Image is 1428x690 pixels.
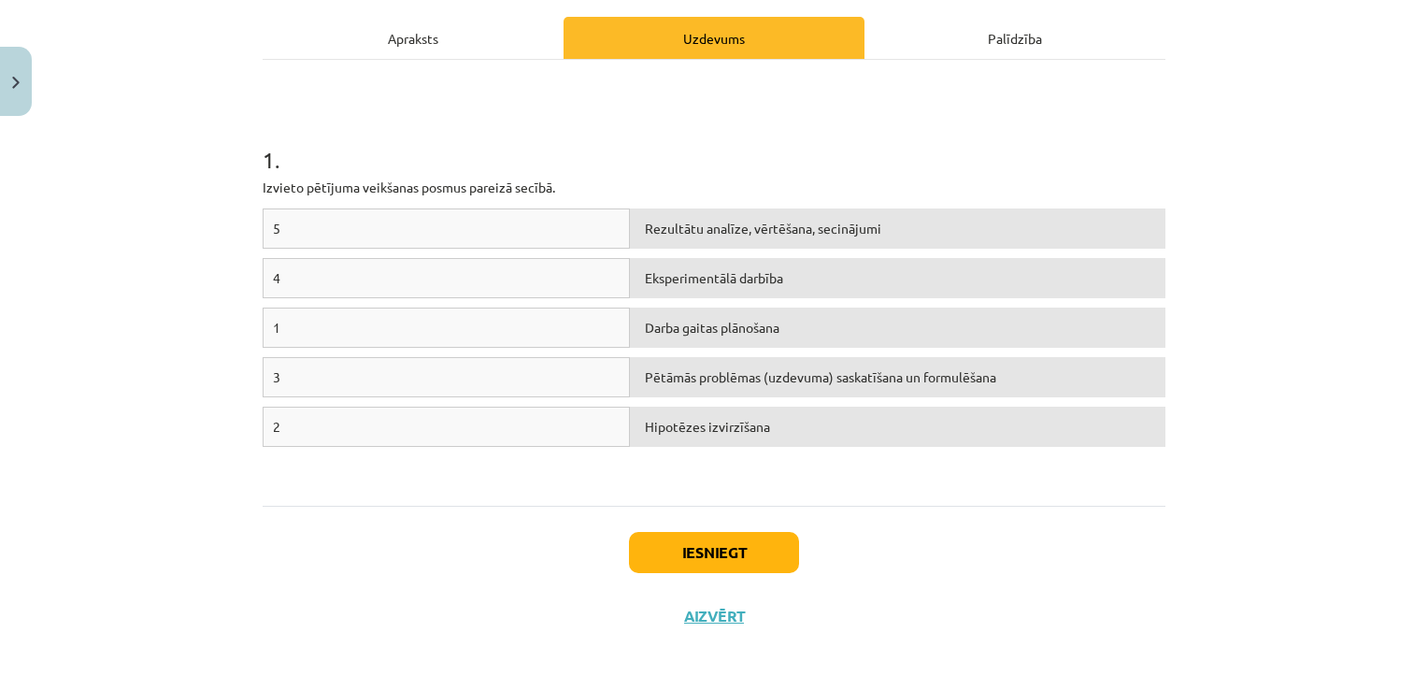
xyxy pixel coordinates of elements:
[630,407,1165,447] div: Hipotēzes izvirzīšana
[629,532,799,573] button: Iesniegt
[263,308,630,348] div: 1
[864,17,1165,59] div: Palīdzība
[263,208,630,249] div: 5
[263,114,1165,172] h1: 1 .
[630,258,1165,298] div: Eksperimentālā darbība
[263,258,630,298] div: 4
[678,607,750,625] button: Aizvērt
[630,208,1165,249] div: Rezultātu analīze, vērtēšana, secinājumi
[263,17,564,59] div: Apraksts
[263,357,630,397] div: 3
[564,17,864,59] div: Uzdevums
[263,178,1165,197] p: Izvieto pētījuma veikšanas posmus pareizā secībā.
[12,77,20,89] img: icon-close-lesson-0947bae3869378f0d4975bcd49f059093ad1ed9edebbc8119c70593378902aed.svg
[630,357,1165,397] div: Pētāmās problēmas (uzdevuma) saskatīšana un formulēšana
[263,407,630,447] div: 2
[630,308,1165,348] div: Darba gaitas plānošana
